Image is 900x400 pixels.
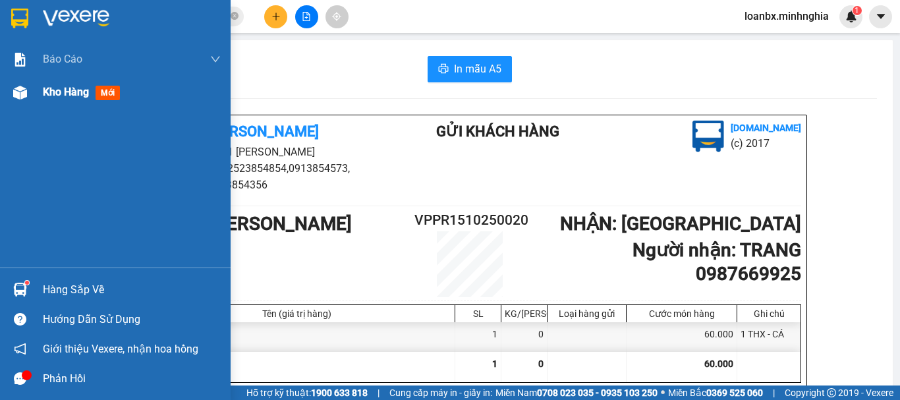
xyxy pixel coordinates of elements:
[138,144,383,160] li: 01 [PERSON_NAME]
[537,387,658,398] strong: 0708 023 035 - 0935 103 250
[311,387,368,398] strong: 1900 633 818
[692,121,724,152] img: logo.jpg
[210,54,221,65] span: down
[43,310,221,329] div: Hướng dẫn sử dụng
[538,358,544,369] span: 0
[389,386,492,400] span: Cung cấp máy in - giấy in:
[14,343,26,355] span: notification
[438,63,449,76] span: printer
[295,5,318,28] button: file-add
[13,283,27,297] img: warehouse-icon
[11,9,28,28] img: logo-vxr
[271,12,281,21] span: plus
[139,322,455,352] div: 816 (Bất kỳ)
[325,5,349,28] button: aim
[734,8,839,24] span: loanbx.minhnghia
[855,6,859,15] span: 1
[731,135,801,152] li: (c) 2017
[630,308,733,319] div: Cước món hàng
[13,53,27,67] img: solution-icon
[43,86,89,98] span: Kho hàng
[741,308,797,319] div: Ghi chú
[731,123,801,133] b: [DOMAIN_NAME]
[428,56,512,82] button: printerIn mẫu A5
[853,6,862,15] sup: 1
[43,51,82,67] span: Báo cáo
[43,341,198,357] span: Giới thiệu Vexere, nhận hoa hồng
[138,213,352,235] b: GỬI : VP [PERSON_NAME]
[43,280,221,300] div: Hàng sắp về
[436,123,559,140] b: Gửi khách hàng
[76,48,86,59] span: phone
[25,281,29,285] sup: 1
[505,308,544,319] div: KG/[PERSON_NAME]
[875,11,887,22] span: caret-down
[627,322,737,352] div: 60.000
[208,123,319,140] b: [PERSON_NAME]
[455,322,501,352] div: 1
[704,358,733,369] span: 60.000
[459,308,497,319] div: SL
[737,322,801,352] div: 1 THX - CÁ
[6,29,251,45] li: 01 [PERSON_NAME]
[661,390,665,395] span: ⚪️
[231,12,239,20] span: close-circle
[633,239,801,285] b: Người nhận : TRANG 0987669925
[138,160,383,193] li: 02523854854,0913854573, 0913854356
[246,386,368,400] span: Hỗ trợ kỹ thuật:
[6,6,72,72] img: logo.jpg
[560,213,801,235] b: NHẬN : [GEOGRAPHIC_DATA]
[668,386,763,400] span: Miền Bắc
[302,12,311,21] span: file-add
[13,86,27,100] img: warehouse-icon
[378,386,380,400] span: |
[96,86,120,100] span: mới
[492,358,497,369] span: 1
[14,372,26,385] span: message
[264,5,287,28] button: plus
[76,9,186,25] b: [PERSON_NAME]
[14,313,26,326] span: question-circle
[495,386,658,400] span: Miền Nam
[551,308,623,319] div: Loại hàng gửi
[845,11,857,22] img: icon-new-feature
[76,32,86,42] span: environment
[332,12,341,21] span: aim
[773,386,775,400] span: |
[142,308,451,319] div: Tên (giá trị hàng)
[454,61,501,77] span: In mẫu A5
[6,45,251,78] li: 02523854854,0913854573, 0913854356
[706,387,763,398] strong: 0369 525 060
[827,388,836,397] span: copyright
[869,5,892,28] button: caret-down
[414,210,525,231] h2: VPPR1510250020
[6,98,219,120] b: GỬI : VP [PERSON_NAME]
[231,11,239,23] span: close-circle
[43,369,221,389] div: Phản hồi
[501,322,548,352] div: 0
